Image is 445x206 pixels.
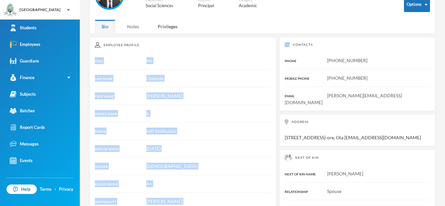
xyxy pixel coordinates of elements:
[95,20,115,34] div: Bio
[10,107,35,114] div: Batches
[59,186,73,193] a: Privacy
[327,75,367,81] span: [PHONE_NUMBER]
[10,157,33,164] div: Events
[10,24,36,31] div: Students
[285,119,430,124] div: Address
[7,185,37,194] a: Help
[10,58,39,64] div: Guardians
[327,58,367,63] span: [PHONE_NUMBER]
[146,181,152,186] span: A+
[146,93,182,99] span: [PERSON_NAME]
[4,4,17,17] img: logo
[198,3,229,9] div: Principal
[10,124,45,131] div: Report Cards
[10,41,40,48] div: Employees
[239,3,269,9] div: Academic
[285,93,402,105] span: [PERSON_NAME][EMAIL_ADDRESS][DOMAIN_NAME]
[20,7,61,13] div: [GEOGRAPHIC_DATA]
[95,42,271,48] div: Employee Profile
[40,186,51,193] a: Terms
[55,186,56,193] div: ·
[10,91,36,98] div: Subjects
[285,155,430,160] div: Next of Kin
[327,188,341,194] span: Spouse
[10,74,35,81] div: Finance
[146,76,164,81] span: Ojebode
[151,20,184,34] div: Privileges
[327,171,363,176] span: [PERSON_NAME]
[146,128,176,134] span: Left Institution
[146,58,152,63] span: Mr
[146,163,197,169] span: [DEMOGRAPHIC_DATA]
[10,141,39,147] div: Messages
[146,111,150,116] span: S.
[280,114,435,146] div: [STREET_ADDRESS]-ore, Ota [EMAIL_ADDRESS][DOMAIN_NAME]
[146,199,182,204] span: [PERSON_NAME]
[146,146,161,151] span: [DATE]
[285,42,430,47] div: Contacts
[120,20,146,34] div: Notes
[146,3,188,9] div: Social Sciences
